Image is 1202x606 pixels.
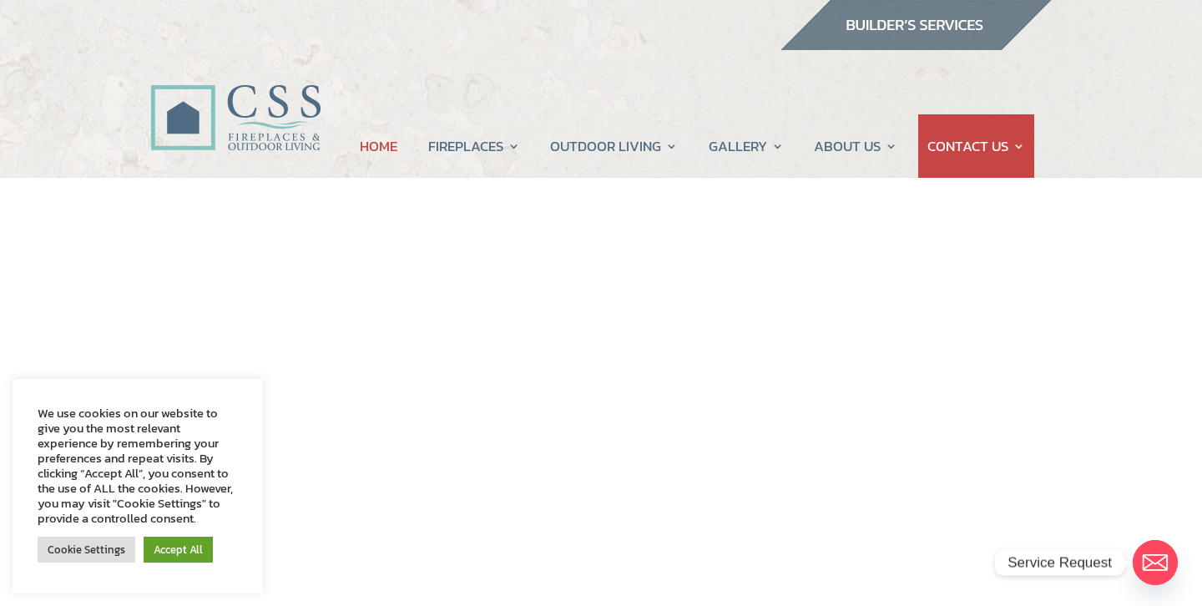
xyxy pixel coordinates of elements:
[38,406,238,526] div: We use cookies on our website to give you the most relevant experience by remembering your prefer...
[38,537,135,563] a: Cookie Settings
[144,537,213,563] a: Accept All
[814,114,897,178] a: ABOUT US
[709,114,784,178] a: GALLERY
[1133,540,1178,585] a: Email
[360,114,397,178] a: HOME
[150,38,321,159] img: CSS Fireplaces & Outdoor Living (Formerly Construction Solutions & Supply)- Jacksonville Ormond B...
[550,114,678,178] a: OUTDOOR LIVING
[927,114,1025,178] a: CONTACT US
[428,114,520,178] a: FIREPLACES
[780,34,1052,56] a: builder services construction supply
